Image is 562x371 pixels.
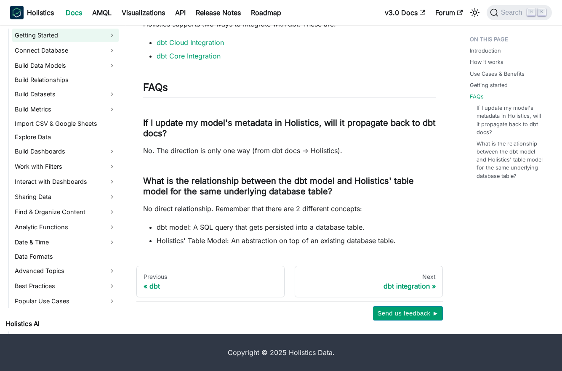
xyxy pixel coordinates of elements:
a: Import CSV & Google Sheets [12,118,119,130]
a: API [170,6,191,19]
h2: FAQs [143,81,436,97]
a: HolisticsHolistics [10,6,54,19]
a: v3.0 Docs [380,6,430,19]
li: dbt model: A SQL query that gets persisted into a database table. [157,222,436,232]
a: Analytic Functions [12,220,119,234]
a: AMQL [87,6,117,19]
a: Work with Filters [12,160,119,173]
nav: Docs pages [136,266,443,298]
a: Explore Data [12,131,119,143]
kbd: K [538,8,546,16]
div: Next [302,273,436,281]
a: Introduction [470,47,501,55]
a: Docs [61,6,87,19]
a: Build Dashboards [12,145,119,158]
kbd: ⌘ [527,8,535,16]
a: What is the relationship between the dbt model and Holistics' table model for the same underlying... [477,140,545,180]
a: Data Formats [12,251,119,262]
h3: If I update my model's metadata in Holistics, will it propagate back to dbt docs? [143,118,436,139]
a: Build Relationships [12,74,119,86]
p: No direct relationship. Remember that there are 2 different concepts: [143,204,436,214]
a: Holistics AI [12,331,119,343]
div: dbt [144,282,277,290]
a: Roadmap [246,6,286,19]
div: dbt integration [302,282,436,290]
a: Forum [430,6,468,19]
a: Interact with Dashboards [12,175,119,188]
a: Popular Use Cases [12,294,119,308]
a: How it works [470,58,503,66]
a: Date & Time [12,236,119,249]
a: Visualizations [117,6,170,19]
a: Find & Organize Content [12,205,119,219]
a: Build Datasets [12,87,119,101]
a: Release Notes [191,6,246,19]
li: Holistics' Table Model: An abstraction on top of an existing database table. [157,236,436,246]
a: Connect Database [12,44,119,57]
a: Nextdbt integration [295,266,443,298]
a: Holistics AI [3,318,119,330]
h3: What is the relationship between the dbt model and Holistics' table model for the same underlying... [143,176,436,197]
a: dbt Cloud Integration [157,38,224,47]
button: Switch between dark and light mode (currently light mode) [468,6,482,19]
a: Use Cases & Benefits [470,70,525,78]
a: Build Data Models [12,59,119,72]
a: Advanced Topics [12,264,119,278]
button: Send us feedback ► [373,306,443,321]
div: Previous [144,273,277,281]
button: Search (Command+K) [487,5,552,20]
a: Sharing Data [12,190,119,204]
p: No. The direction is only one way (from dbt docs → Holistics). [143,146,436,156]
div: Copyright © 2025 Holistics Data. [51,347,511,358]
img: Holistics [10,6,24,19]
b: Holistics [27,8,54,18]
a: Getting started [470,81,508,89]
span: Send us feedback ► [377,308,439,319]
a: Getting Started [12,29,119,42]
a: dbt Core Integration [157,52,221,60]
span: Search [498,9,527,16]
a: Build Metrics [12,103,119,116]
a: FAQs [470,93,484,101]
a: Previousdbt [136,266,285,298]
a: Best Practices [12,279,119,293]
a: If I update my model's metadata in Holistics, will it propagate back to dbt docs? [477,104,545,136]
